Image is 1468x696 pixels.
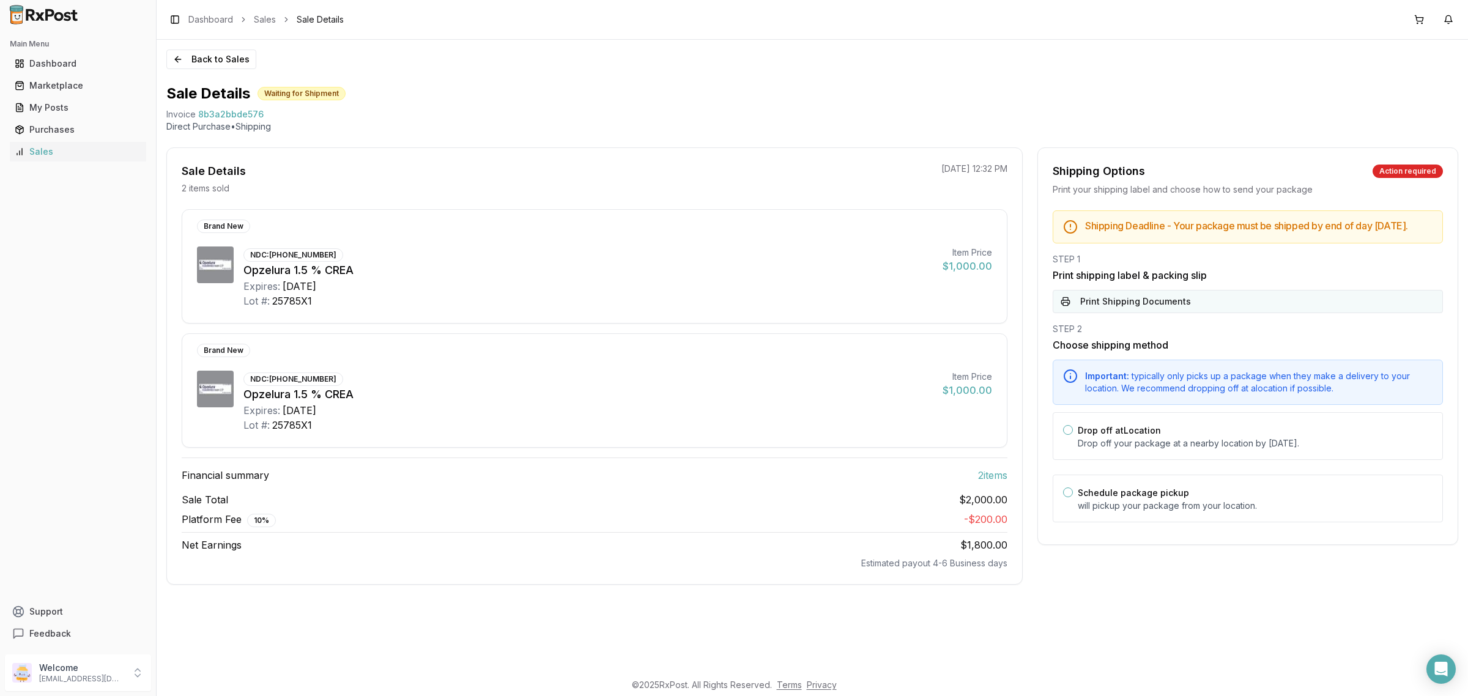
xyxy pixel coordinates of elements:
div: Marketplace [15,80,141,92]
div: Sale Details [182,163,246,180]
a: Dashboard [10,53,146,75]
label: Drop off at Location [1078,425,1161,435]
div: typically only picks up a package when they make a delivery to your location. We recommend droppi... [1085,370,1433,394]
div: [DATE] [283,279,316,294]
div: Brand New [197,220,250,233]
span: Platform Fee [182,512,276,527]
span: Sale Total [182,492,228,507]
img: Opzelura 1.5 % CREA [197,246,234,283]
h3: Print shipping label & packing slip [1053,268,1443,283]
img: Opzelura 1.5 % CREA [197,371,234,407]
div: Open Intercom Messenger [1426,654,1456,684]
div: STEP 2 [1053,323,1443,335]
button: Marketplace [5,76,151,95]
div: Opzelura 1.5 % CREA [243,386,933,403]
button: My Posts [5,98,151,117]
div: Expires: [243,279,280,294]
button: Back to Sales [166,50,256,69]
div: 25785X1 [272,418,312,432]
span: Financial summary [182,468,269,483]
span: Net Earnings [182,538,242,552]
button: Print Shipping Documents [1053,290,1443,313]
p: [DATE] 12:32 PM [941,163,1007,175]
div: 25785X1 [272,294,312,308]
img: User avatar [12,663,32,683]
span: 8b3a2bbde576 [198,108,264,120]
div: NDC: [PHONE_NUMBER] [243,248,343,262]
h5: Shipping Deadline - Your package must be shipped by end of day [DATE] . [1085,221,1433,231]
button: Support [5,601,151,623]
h2: Main Menu [10,39,146,49]
div: STEP 1 [1053,253,1443,265]
p: [EMAIL_ADDRESS][DOMAIN_NAME] [39,674,124,684]
div: NDC: [PHONE_NUMBER] [243,372,343,386]
a: My Posts [10,97,146,119]
h1: Sale Details [166,84,250,103]
div: Lot #: [243,418,270,432]
a: Marketplace [10,75,146,97]
div: Item Price [943,371,992,383]
h3: Choose shipping method [1053,338,1443,352]
a: Sales [10,141,146,163]
nav: breadcrumb [188,13,344,26]
div: Sales [15,146,141,158]
span: 2 item s [978,468,1007,483]
div: 10 % [247,514,276,527]
span: $2,000.00 [959,492,1007,507]
div: Dashboard [15,57,141,70]
a: Privacy [807,679,837,690]
div: Print your shipping label and choose how to send your package [1053,183,1443,196]
img: RxPost Logo [5,5,83,24]
p: Direct Purchase • Shipping [166,120,1458,133]
p: 2 items sold [182,182,229,194]
a: Sales [254,13,276,26]
button: Purchases [5,120,151,139]
div: $1,000.00 [943,259,992,273]
div: Shipping Options [1053,163,1145,180]
button: Sales [5,142,151,161]
div: Action required [1373,165,1443,178]
div: Estimated payout 4-6 Business days [182,557,1007,569]
div: Invoice [166,108,196,120]
p: Drop off your package at a nearby location by [DATE] . [1078,437,1433,450]
div: Brand New [197,344,250,357]
p: will pickup your package from your location. [1078,500,1433,512]
p: Welcome [39,662,124,674]
div: Expires: [243,403,280,418]
span: - $200.00 [964,513,1007,525]
span: Important: [1085,371,1129,381]
span: Feedback [29,628,71,640]
a: Purchases [10,119,146,141]
div: Waiting for Shipment [258,87,346,100]
button: Dashboard [5,54,151,73]
span: $1,800.00 [960,539,1007,551]
div: Item Price [943,246,992,259]
div: My Posts [15,102,141,114]
a: Terms [777,679,802,690]
div: Lot #: [243,294,270,308]
button: Feedback [5,623,151,645]
div: Opzelura 1.5 % CREA [243,262,933,279]
label: Schedule package pickup [1078,487,1189,498]
div: [DATE] [283,403,316,418]
div: $1,000.00 [943,383,992,398]
a: Dashboard [188,13,233,26]
div: Purchases [15,124,141,136]
span: Sale Details [297,13,344,26]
